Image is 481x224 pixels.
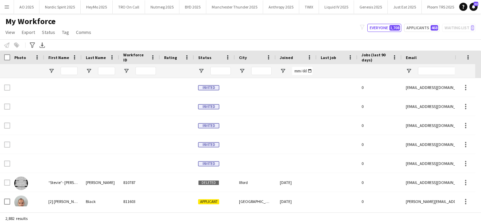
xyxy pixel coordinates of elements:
[357,173,402,192] div: 0
[198,199,219,204] span: Applicant
[474,2,478,6] span: 32
[406,68,412,74] button: Open Filter Menu
[404,24,439,32] button: Applicants468
[145,0,179,14] button: Nutmeg 2025
[4,85,10,91] input: Row Selection is disabled for this row (unchecked)
[198,161,219,166] span: Invited
[357,154,402,173] div: 0
[389,25,400,31] span: 1,708
[48,55,69,60] span: First Name
[422,0,460,14] button: Ploom TRS 2025
[81,0,113,14] button: HeyMo 2025
[251,67,272,75] input: City Filter Input
[3,28,18,37] a: View
[4,104,10,110] input: Row Selection is disabled for this row (unchecked)
[44,192,82,211] div: [2] [PERSON_NAME]
[19,28,38,37] a: Export
[276,192,317,211] div: [DATE]
[263,0,299,14] button: Anthropy 2025
[469,3,478,11] a: 32
[431,25,438,31] span: 468
[357,192,402,211] div: 0
[357,116,402,135] div: 0
[119,192,160,211] div: 811603
[198,142,219,147] span: Invited
[362,52,389,62] span: Jobs (last 90 days)
[62,29,69,35] span: Tag
[164,55,177,60] span: Rating
[135,67,156,75] input: Workforce ID Filter Input
[44,173,82,192] div: “Stevie”- [PERSON_NAME]
[39,0,81,14] button: Nordic Spirit 2025
[198,180,219,185] span: Deleted
[388,0,422,14] button: Just Eat 2025
[123,52,148,62] span: Workforce ID
[235,173,276,192] div: Ilford
[299,0,319,14] button: TWIX
[235,192,276,211] div: [GEOGRAPHIC_DATA]
[86,68,92,74] button: Open Filter Menu
[198,104,219,109] span: Invited
[5,16,55,26] span: My Workforce
[280,68,286,74] button: Open Filter Menu
[210,67,231,75] input: Status Filter Input
[239,68,245,74] button: Open Filter Menu
[119,173,160,192] div: 810787
[280,55,293,60] span: Joined
[321,55,336,60] span: Last job
[14,55,26,60] span: Photo
[28,41,36,49] app-action-btn: Advanced filters
[14,0,39,14] button: AO 2025
[38,41,46,49] app-action-btn: Export XLSX
[22,29,35,35] span: Export
[113,0,145,14] button: TRO On Call
[239,55,247,60] span: City
[82,192,119,211] div: Black
[123,68,129,74] button: Open Filter Menu
[292,67,312,75] input: Joined Filter Input
[406,55,417,60] span: Email
[357,135,402,154] div: 0
[4,142,10,148] input: Row Selection is disabled for this row (unchecked)
[179,0,206,14] button: BYD 2025
[42,29,55,35] span: Status
[198,123,219,128] span: Invited
[98,67,115,75] input: Last Name Filter Input
[39,28,58,37] a: Status
[4,161,10,167] input: Row Selection is disabled for this row (unchecked)
[5,29,15,35] span: View
[48,68,54,74] button: Open Filter Menu
[73,28,94,37] a: Comms
[206,0,263,14] button: Manchester Thunder 2025
[76,29,91,35] span: Comms
[198,68,204,74] button: Open Filter Menu
[4,123,10,129] input: Row Selection is disabled for this row (unchecked)
[319,0,354,14] button: Liquid IV 2025
[61,67,78,75] input: First Name Filter Input
[354,0,388,14] button: Genesis 2025
[86,55,106,60] span: Last Name
[367,24,401,32] button: Everyone1,708
[82,173,119,192] div: [PERSON_NAME]
[198,55,211,60] span: Status
[276,173,317,192] div: [DATE]
[59,28,72,37] a: Tag
[4,180,10,186] input: Row Selection is disabled for this row (unchecked)
[198,85,219,90] span: Invited
[14,195,28,209] img: [2] Bradley Black
[14,176,28,190] img: “Stevie”- Marie Ansell
[357,78,402,97] div: 0
[357,97,402,116] div: 0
